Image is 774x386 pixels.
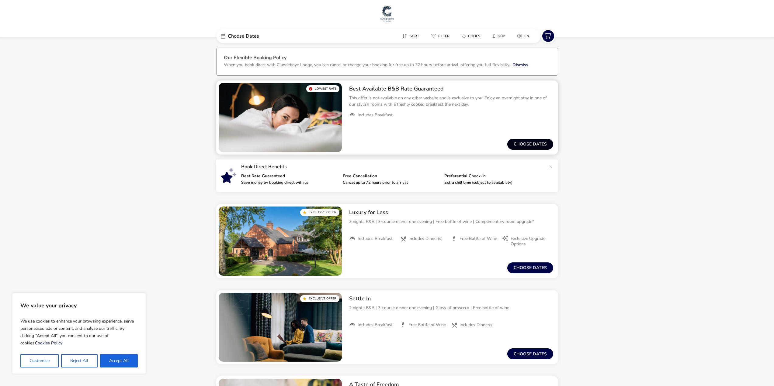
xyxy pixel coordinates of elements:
p: Extra chill time (subject to availability) [444,181,541,185]
p: 3 nights B&B | 3-course dinner one evening | Free bottle of wine | Complimentary room upgrade* [349,218,553,225]
p: Free Cancellation [343,174,439,178]
span: Free Bottle of Wine [460,236,497,241]
button: Filter [426,32,454,40]
span: Includes Breakfast [358,322,393,328]
p: 2 nights B&B | 3-course dinner one evening | Glass of prosecco | Free bottle of wine [349,305,553,311]
span: Includes Breakfast [358,112,393,118]
h2: Luxury for Less [349,209,553,216]
span: en [524,34,529,39]
div: Exclusive Offer [300,295,339,302]
a: Cookies Policy [35,340,62,346]
div: Exclusive Offer [300,209,339,216]
p: Preferential Check-in [444,174,541,178]
button: Choose dates [507,348,553,359]
button: £GBP [488,32,510,40]
span: Choose Dates [228,34,259,39]
p: Book Direct Benefits [241,164,546,169]
h2: Best Available B&B Rate Guaranteed [349,85,553,92]
naf-pibe-menu-bar-item: £GBP [488,32,512,40]
button: Dismiss [512,62,528,68]
naf-pibe-menu-bar-item: Codes [457,32,488,40]
button: Choose dates [507,139,553,150]
span: Filter [438,34,449,39]
span: GBP [498,34,505,39]
span: Sort [410,34,419,39]
button: Choose dates [507,262,553,273]
div: We value your privacy [12,293,146,374]
p: We value your privacy [20,299,138,312]
span: Codes [468,34,480,39]
h2: Settle In [349,295,553,302]
span: Free Bottle of Wine [408,322,446,328]
div: Luxury for Less3 nights B&B | 3-course dinner one evening | Free bottle of wine | Complimentary r... [344,204,558,252]
p: Save money by booking direct with us [241,181,338,185]
i: £ [492,33,495,39]
p: Cancel up to 72 hours prior to arrival [343,181,439,185]
button: Sort [397,32,424,40]
button: Customise [20,354,59,367]
p: We use cookies to enhance your browsing experience, serve personalised ads or content, and analys... [20,315,138,349]
p: This offer is not available on any other website and is exclusive to you! Enjoy an overnight stay... [349,95,553,108]
swiper-slide: 1 / 1 [219,207,342,276]
button: Reject All [61,354,97,367]
naf-pibe-menu-bar-item: Sort [397,32,426,40]
p: Best Rate Guaranteed [241,174,338,178]
span: Includes Dinner(s) [408,236,443,241]
naf-pibe-menu-bar-item: Filter [426,32,457,40]
h3: Our Flexible Booking Policy [224,55,550,62]
naf-pibe-menu-bar-item: en [512,32,536,40]
button: Accept All [100,354,138,367]
button: en [512,32,534,40]
span: Includes Breakfast [358,236,393,241]
p: When you book direct with Clandeboye Lodge, you can cancel or change your booking for free up to ... [224,62,510,68]
div: Best Available B&B Rate GuaranteedThis offer is not available on any other website and is exclusi... [344,80,558,123]
swiper-slide: 1 / 1 [219,83,342,152]
swiper-slide: 1 / 1 [219,293,342,362]
img: Main Website [380,5,395,23]
button: Codes [457,32,485,40]
span: Exclusive Upgrade Options [511,236,548,247]
div: Settle In2 nights B&B | 3-course dinner one evening | Glass of prosecco | Free bottle of wineIncl... [344,290,558,333]
div: Choose Dates [216,29,307,43]
span: Includes Dinner(s) [460,322,494,328]
div: Lowest Rate [306,85,339,92]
